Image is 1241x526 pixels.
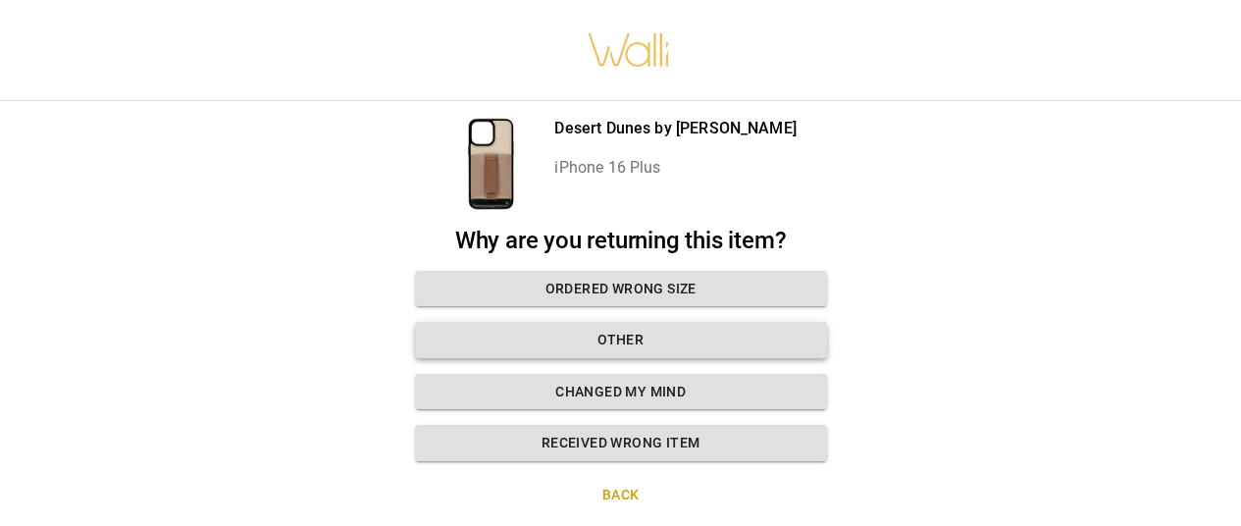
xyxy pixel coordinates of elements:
h2: Why are you returning this item? [415,227,827,255]
button: Back [415,477,827,513]
p: Desert Dunes by [PERSON_NAME] [554,117,796,140]
button: Received wrong item [415,425,827,461]
button: Other [415,322,827,358]
button: Changed my mind [415,374,827,410]
p: iPhone 16 Plus [554,156,796,180]
button: Ordered wrong size [415,271,827,307]
img: walli-inc.myshopify.com [587,8,671,92]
